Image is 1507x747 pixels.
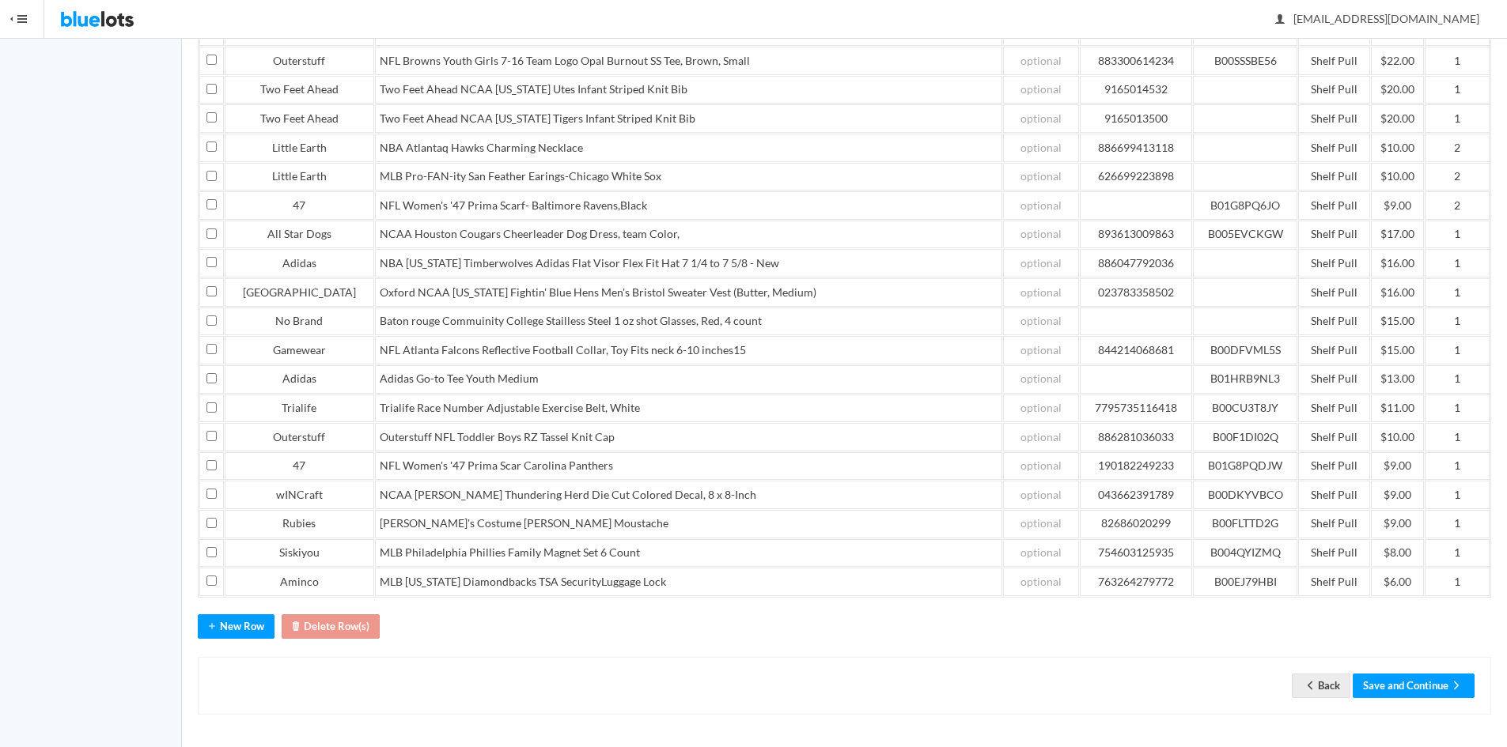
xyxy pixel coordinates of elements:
td: Shelf Pull [1298,104,1370,133]
td: Shelf Pull [1298,307,1370,336]
td: $16.00 [1371,278,1424,307]
td: NFL Women's '47 Prima Scar Carolina Panthers [375,452,1002,481]
td: B00SSSBE56 [1193,47,1297,75]
td: $22.00 [1371,47,1424,75]
td: NFL Atlanta Falcons Reflective Football Collar, Toy Fits neck 6-10 inches15 [375,336,1002,364]
td: Adidas Go-to Tee Youth Medium [375,365,1002,394]
td: Oxford NCAA [US_STATE] Fightin' Blue Hens Men's Bristol Sweater Vest (Butter, Medium) [375,278,1002,307]
td: 1 [1425,510,1490,538]
td: B004QYIZMQ [1193,539,1297,568]
td: MLB Philadelphia Phillies Family Magnet Set 6 Count [375,539,1002,568]
td: 1 [1425,481,1490,509]
td: B005EVCKGW [1193,221,1297,249]
td: NBA [US_STATE] Timberwolves Adidas Flat Visor Flex Fit Hat 7 1/4 to 7 5/8 - New [375,249,1002,277]
td: Shelf Pull [1298,249,1370,277]
td: B01G8PQ6JO [1193,191,1297,220]
td: NFL Women's '47 Prima Scarf- Baltimore Ravens,Black [375,191,1002,220]
td: B00DKYVBCO [1193,481,1297,509]
td: 844214068681 [1080,336,1192,364]
td: Shelf Pull [1298,221,1370,249]
td: Aminco [225,568,375,596]
td: 9165013500 [1080,104,1192,133]
td: $6.00 [1371,568,1424,596]
button: Save and Continuearrow forward [1353,673,1475,698]
td: B00EJ79HBI [1193,568,1297,596]
td: B00CU3T8JY [1193,394,1297,423]
td: 754603125935 [1080,539,1192,568]
td: Shelf Pull [1298,481,1370,509]
td: 7795735116418 [1080,394,1192,423]
button: addNew Row [198,614,275,639]
td: 1 [1425,76,1490,104]
td: Shelf Pull [1298,423,1370,451]
td: 626699223898 [1080,163,1192,191]
td: 190182249233 [1080,452,1192,481]
td: MLB [US_STATE] Diamondbacks TSA SecurityLuggage Lock [375,568,1002,596]
td: NCAA Houston Cougars Cheerleader Dog Dress, team Color, [375,221,1002,249]
td: B00FLTTD2G [1193,510,1297,538]
td: 1 [1425,452,1490,481]
td: 1 [1425,278,1490,307]
td: Two Feet Ahead [225,76,375,104]
ion-icon: arrow back [1302,679,1318,694]
td: $9.00 [1371,452,1424,481]
td: 886047792036 [1080,249,1192,277]
td: B01HRB9NL3 [1193,365,1297,394]
td: Shelf Pull [1298,278,1370,307]
td: Shelf Pull [1298,134,1370,162]
td: 886699413118 [1080,134,1192,162]
td: 82686020299 [1080,510,1192,538]
td: 023783358502 [1080,278,1192,307]
td: $16.00 [1371,249,1424,277]
button: trashDelete Row(s) [282,614,380,639]
td: Little Earth [225,163,375,191]
td: [GEOGRAPHIC_DATA] [225,278,375,307]
td: 883300614234 [1080,47,1192,75]
td: Shelf Pull [1298,510,1370,538]
td: Shelf Pull [1298,191,1370,220]
td: [PERSON_NAME]'s Costume [PERSON_NAME] Moustache [375,510,1002,538]
td: Adidas [225,249,375,277]
td: MLB Pro-FAN-ity San Feather Earings-Chicago White Sox [375,163,1002,191]
td: $9.00 [1371,481,1424,509]
td: Shelf Pull [1298,568,1370,596]
td: 1 [1425,365,1490,394]
td: Shelf Pull [1298,394,1370,423]
td: Two Feet Ahead NCAA [US_STATE] Tigers Infant Striped Knit Bib [375,104,1002,133]
td: 1 [1425,221,1490,249]
td: Shelf Pull [1298,163,1370,191]
td: NBA Atlantaq Hawks Charming Necklace [375,134,1002,162]
td: 2 [1425,163,1490,191]
td: No Brand [225,307,375,336]
ion-icon: arrow forward [1448,679,1464,694]
a: arrow backBack [1292,673,1350,698]
td: Two Feet Ahead NCAA [US_STATE] Utes Infant Striped Knit Bib [375,76,1002,104]
td: Adidas [225,365,375,394]
ion-icon: trash [288,620,304,635]
td: 47 [225,191,375,220]
td: $8.00 [1371,539,1424,568]
td: 043662391789 [1080,481,1192,509]
td: 1 [1425,307,1490,336]
td: 893613009863 [1080,221,1192,249]
td: $10.00 [1371,163,1424,191]
td: $10.00 [1371,134,1424,162]
td: 1 [1425,47,1490,75]
td: Trialife Race Number Adjustable Exercise Belt, White [375,394,1002,423]
td: $9.00 [1371,510,1424,538]
td: 1 [1425,539,1490,568]
td: Shelf Pull [1298,365,1370,394]
td: 1 [1425,394,1490,423]
td: Two Feet Ahead [225,104,375,133]
td: 1 [1425,336,1490,364]
td: Baton rouge Commuinity College Stailless Steel 1 oz shot Glasses, Red, 4 count [375,307,1002,336]
td: Little Earth [225,134,375,162]
td: $9.00 [1371,191,1424,220]
ion-icon: person [1272,13,1288,28]
td: Siskiyou [225,539,375,568]
td: 2 [1425,134,1490,162]
td: Shelf Pull [1298,452,1370,481]
td: $10.00 [1371,423,1424,451]
td: B01G8PQDJW [1193,452,1297,481]
td: Shelf Pull [1298,47,1370,75]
